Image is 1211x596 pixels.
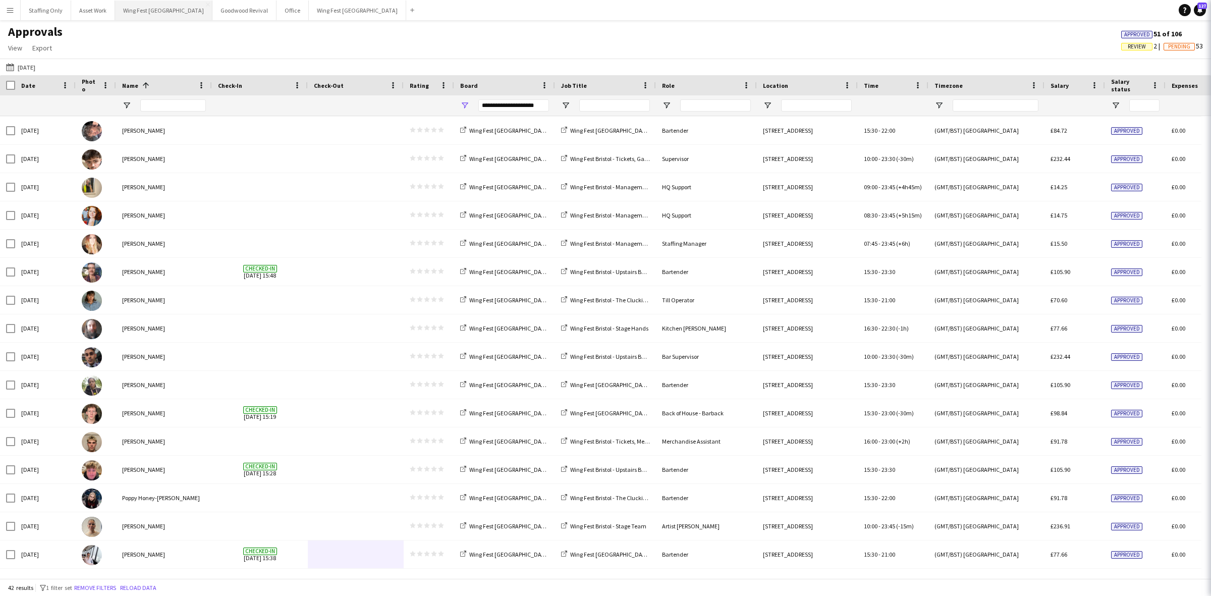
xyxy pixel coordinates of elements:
[570,324,648,332] span: Wing Fest Bristol - Stage Hands
[928,456,1044,483] div: (GMT/BST) [GEOGRAPHIC_DATA]
[277,1,309,20] button: Office
[15,456,76,483] div: [DATE]
[878,324,880,332] span: -
[928,540,1044,568] div: (GMT/BST) [GEOGRAPHIC_DATA]
[656,230,757,257] div: Staffing Manager
[864,82,878,89] span: Time
[757,145,858,173] div: [STREET_ADDRESS]
[882,466,895,473] span: 23:30
[570,551,738,558] span: Wing Fest [GEOGRAPHIC_DATA] - [GEOGRAPHIC_DATA] Activation
[882,353,895,360] span: 23:30
[656,258,757,286] div: Bartender
[1051,296,1067,304] span: £70.60
[218,258,302,286] span: [DATE] 15:48
[460,155,550,162] a: Wing Fest [GEOGRAPHIC_DATA]
[1051,155,1070,162] span: £232.44
[864,324,877,332] span: 16:30
[1051,240,1067,247] span: £15.50
[1164,41,1203,50] span: 53
[460,82,478,89] span: Board
[570,494,717,502] span: Wing Fest Bristol - The Cluckingham Arms - Container Bar
[116,512,212,540] div: [PERSON_NAME]
[15,117,76,144] div: [DATE]
[1051,466,1070,473] span: £105.90
[460,127,550,134] a: Wing Fest [GEOGRAPHIC_DATA]
[656,371,757,399] div: Bartender
[469,155,550,162] span: Wing Fest [GEOGRAPHIC_DATA]
[882,409,895,417] span: 23:00
[896,240,910,247] span: (+6h)
[570,268,662,276] span: Wing Fest Bristol - Upstairs Bar Carts
[570,522,646,530] span: Wing Fest Bristol - Stage Team
[469,353,550,360] span: Wing Fest [GEOGRAPHIC_DATA]
[878,240,880,247] span: -
[218,82,242,89] span: Check-In
[561,381,738,389] a: Wing Fest [GEOGRAPHIC_DATA] - [GEOGRAPHIC_DATA] Activation
[1172,296,1185,304] span: £0.00
[878,296,880,304] span: -
[243,265,277,273] span: Checked-in
[469,438,550,445] span: Wing Fest [GEOGRAPHIC_DATA]
[15,314,76,342] div: [DATE]
[656,427,757,455] div: Merchandise Assistant
[680,99,751,112] input: Role Filter Input
[1111,297,1142,304] span: Approved
[469,268,550,276] span: Wing Fest [GEOGRAPHIC_DATA]
[82,517,102,537] img: Rose Thompson
[460,211,550,219] a: Wing Fest [GEOGRAPHIC_DATA]
[864,183,877,191] span: 09:00
[1172,183,1185,191] span: £0.00
[561,324,648,332] a: Wing Fest Bristol - Stage Hands
[1172,82,1198,89] span: Expenses
[882,438,895,445] span: 23:00
[1111,325,1142,333] span: Approved
[1197,3,1207,9] span: 127
[243,463,277,470] span: Checked-in
[656,286,757,314] div: Till Operator
[1111,184,1142,191] span: Approved
[928,117,1044,144] div: (GMT/BST) [GEOGRAPHIC_DATA]
[15,286,76,314] div: [DATE]
[864,268,877,276] span: 15:30
[1172,466,1185,473] span: £0.00
[656,314,757,342] div: Kitchen [PERSON_NAME]
[71,1,115,20] button: Asset Work
[656,456,757,483] div: Bartender
[656,117,757,144] div: Bartender
[570,127,738,134] span: Wing Fest [GEOGRAPHIC_DATA] - [GEOGRAPHIC_DATA] Activation
[1121,29,1182,38] span: 51 of 106
[878,381,880,389] span: -
[116,540,212,568] div: [PERSON_NAME]
[15,343,76,370] div: [DATE]
[561,522,646,530] a: Wing Fest Bristol - Stage Team
[15,230,76,257] div: [DATE]
[8,43,22,52] span: View
[928,512,1044,540] div: (GMT/BST) [GEOGRAPHIC_DATA]
[72,582,118,593] button: Remove filters
[1051,438,1067,445] span: £91.78
[4,61,37,73] button: [DATE]
[1051,183,1067,191] span: £14.25
[15,145,76,173] div: [DATE]
[896,211,922,219] span: (+5h15m)
[460,353,550,360] a: Wing Fest [GEOGRAPHIC_DATA]
[570,155,684,162] span: Wing Fest Bristol - Tickets, Games and Merch
[882,183,895,191] span: 23:45
[878,353,880,360] span: -
[878,155,880,162] span: -
[469,324,550,332] span: Wing Fest [GEOGRAPHIC_DATA]
[928,145,1044,173] div: (GMT/BST) [GEOGRAPHIC_DATA]
[1111,78,1147,93] span: Salary status
[570,183,667,191] span: Wing Fest Bristol - Management Team
[953,99,1038,112] input: Timezone Filter Input
[757,399,858,427] div: [STREET_ADDRESS]
[928,371,1044,399] div: (GMT/BST) [GEOGRAPHIC_DATA]
[116,286,212,314] div: [PERSON_NAME]
[928,343,1044,370] div: (GMT/BST) [GEOGRAPHIC_DATA]
[882,268,895,276] span: 23:30
[82,375,102,396] img: Noelle Phillip
[882,211,895,219] span: 23:45
[662,82,675,89] span: Role
[82,149,102,170] img: Joseph McCaffery
[864,353,877,360] span: 10:00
